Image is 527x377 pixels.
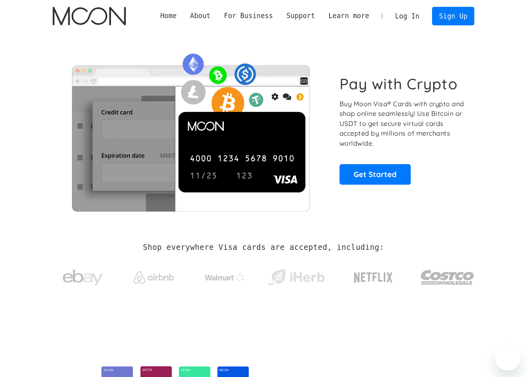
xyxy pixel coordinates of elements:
div: Learn more [322,11,376,21]
img: Costco [420,262,474,293]
div: For Business [224,11,273,21]
img: Airbnb [134,271,174,284]
a: Sign Up [432,7,474,25]
a: iHerb [266,259,326,292]
a: Walmart [195,265,255,286]
img: Moon Logo [53,7,126,25]
a: Costco [420,254,474,297]
div: Support [286,11,315,21]
a: Netflix [338,260,410,292]
p: Buy Moon Visa® Cards with crypto and shop online seamlessly! Use Bitcoin or USDT to get secure vi... [340,99,465,148]
a: Home [154,11,183,21]
h2: Shop everywhere Visa cards are accepted, including: [143,243,384,252]
div: About [190,11,211,21]
img: iHerb [266,267,326,288]
div: Support [280,11,321,21]
a: Airbnb [124,263,184,288]
a: Log In [388,7,426,25]
div: About [183,11,217,21]
img: ebay [63,265,103,290]
a: Get Started [340,164,411,184]
a: ebay [53,257,113,295]
iframe: Button to launch messaging window [495,345,521,371]
div: Learn more [328,11,369,21]
img: Walmart [205,273,245,282]
h1: Pay with Crypto [340,75,458,93]
a: home [53,7,126,25]
img: Netflix [353,268,393,288]
img: Moon Cards let you spend your crypto anywhere Visa is accepted. [53,48,328,211]
div: For Business [217,11,280,21]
